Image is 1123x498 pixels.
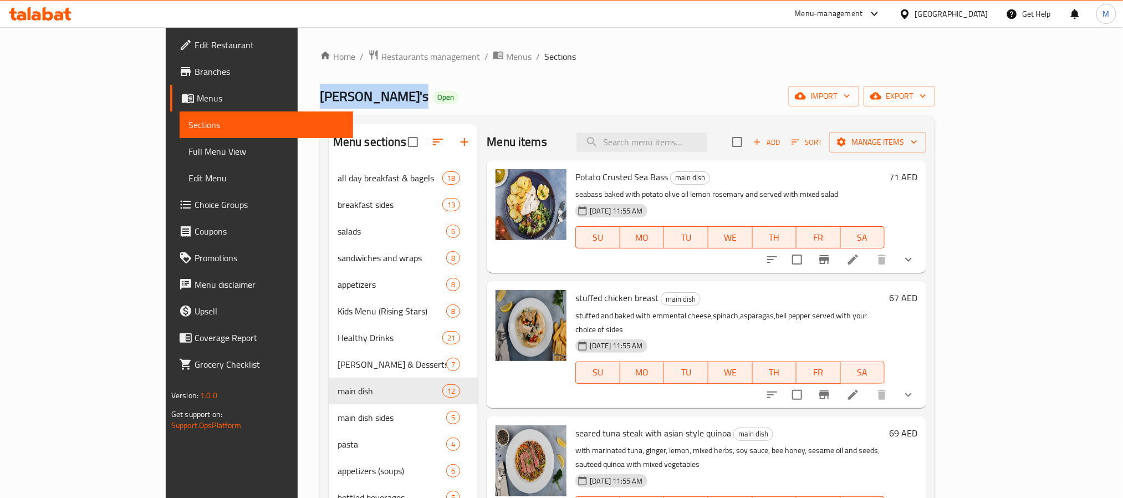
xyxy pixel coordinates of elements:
[195,304,344,318] span: Upsell
[801,364,836,380] span: FR
[869,246,895,273] button: delete
[496,290,566,361] img: stuffed chicken breast
[506,50,532,63] span: Menus
[915,8,988,20] div: [GEOGRAPHIC_DATA]
[845,230,881,246] span: SA
[433,91,458,104] div: Open
[442,331,460,344] div: items
[443,173,460,184] span: 18
[171,418,242,433] a: Support.OpsPlatform
[195,278,344,291] span: Menu disclaimer
[320,84,428,109] span: [PERSON_NAME]'s
[329,271,478,298] div: appetizers8
[320,49,935,64] nav: breadcrumb
[757,364,793,380] span: TH
[811,246,838,273] button: Branch-specific-item
[443,200,460,210] span: 13
[749,134,784,151] span: Add item
[338,384,442,398] div: main dish
[670,171,710,185] div: main dish
[329,324,478,351] div: Healthy Drinks21
[576,133,707,152] input: search
[668,230,704,246] span: TU
[484,50,488,63] li: /
[338,331,442,344] span: Healthy Drinks
[668,364,704,380] span: TU
[846,253,860,266] a: Edit menu item
[170,32,353,58] a: Edit Restaurant
[338,464,446,477] span: appetizers (soups)
[170,245,353,271] a: Promotions
[442,384,460,398] div: items
[329,378,478,404] div: main dish12
[838,135,917,149] span: Manage items
[895,246,922,273] button: show more
[338,304,446,318] span: Kids Menu (Rising Stars)
[443,333,460,343] span: 21
[759,382,785,408] button: sort-choices
[338,358,446,371] div: Creps & Desserts
[446,464,460,477] div: items
[338,411,446,424] span: main dish sides
[329,191,478,218] div: breakfast sides13
[575,444,885,471] p: with marinated tuna, ginger, lemon, mixed herbs, soy sauce, bee honey, sesame oil and seeds, saut...
[902,388,915,402] svg: Show Choices
[446,411,460,424] div: items
[195,225,344,238] span: Coupons
[784,134,829,151] span: Sort items
[197,92,344,105] span: Menus
[829,132,926,153] button: Manage items
[329,431,478,458] div: pasta4
[446,225,460,238] div: items
[425,129,451,155] span: Sort sections
[795,7,863,21] div: Menu-management
[170,271,353,298] a: Menu disclaimer
[170,85,353,111] a: Menus
[585,206,647,216] span: [DATE] 11:55 AM
[338,251,446,265] div: sandwiches and wraps
[752,136,782,149] span: Add
[170,58,353,85] a: Branches
[733,428,773,441] div: main dish
[841,226,885,248] button: SA
[575,425,731,441] span: seared tuna steak with asian style quinoa
[869,382,895,408] button: delete
[443,386,460,397] span: 12
[446,304,460,318] div: items
[338,171,442,185] span: all day breakfast & bagels
[329,298,478,324] div: Kids Menu (Rising Stars)8
[170,324,353,351] a: Coverage Report
[333,134,406,150] h2: Menu sections
[200,388,217,403] span: 1.0.0
[785,383,809,406] span: Select to update
[329,458,478,484] div: appetizers (soups)6
[575,362,620,384] button: SU
[447,466,460,476] span: 6
[195,65,344,78] span: Branches
[338,278,446,291] div: appetizers
[195,331,344,344] span: Coverage Report
[708,226,753,248] button: WE
[789,134,825,151] button: Sort
[329,404,478,431] div: main dish sides5
[447,359,460,370] span: 7
[713,230,748,246] span: WE
[536,50,540,63] li: /
[487,134,547,150] h2: Menu items
[195,358,344,371] span: Grocery Checklist
[170,218,353,245] a: Coupons
[785,248,809,271] span: Select to update
[451,129,478,155] button: Add section
[447,253,460,263] span: 8
[368,49,480,64] a: Restaurants management
[585,341,647,351] span: [DATE] 11:55 AM
[338,438,446,451] div: pasta
[180,165,353,191] a: Edit Menu
[180,138,353,165] a: Full Menu View
[620,362,665,384] button: MO
[496,425,566,496] img: seared tuna steak with asian style quinoa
